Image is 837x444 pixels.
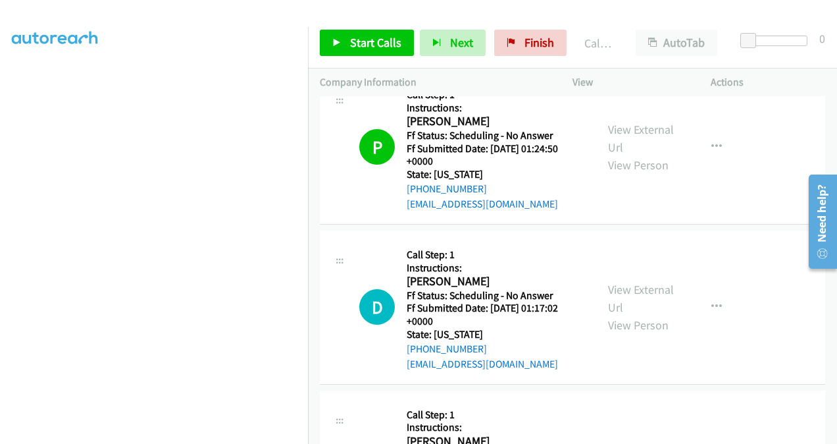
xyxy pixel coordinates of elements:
[799,169,837,274] iframe: Resource Center
[407,262,584,275] h5: Instructions:
[359,289,395,325] div: The call is yet to be attempted
[320,30,414,56] a: Start Calls
[407,129,584,142] h5: Ff Status: Scheduling - No Answer
[819,30,825,47] div: 0
[359,129,395,165] h1: P
[747,36,807,46] div: Delay between calls (in seconds)
[608,282,674,315] a: View External Url
[494,30,567,56] a: Finish
[407,343,487,355] a: [PHONE_NUMBER]
[407,328,584,341] h5: State: [US_STATE]
[584,34,612,52] p: Call Completed
[524,35,554,50] span: Finish
[572,74,687,90] p: View
[407,302,584,327] h5: Ff Submitted Date: [DATE] 01:17:02 +0000
[407,114,580,129] h2: [PERSON_NAME]
[407,408,584,422] h5: Call Step: 1
[350,35,401,50] span: Start Calls
[407,274,580,289] h2: [PERSON_NAME]
[407,248,584,262] h5: Call Step: 1
[359,289,395,325] h1: D
[420,30,486,56] button: Next
[608,122,674,155] a: View External Url
[407,101,584,115] h5: Instructions:
[450,35,473,50] span: Next
[407,289,584,302] h5: Ff Status: Scheduling - No Answer
[608,157,669,173] a: View Person
[407,198,558,210] a: [EMAIL_ADDRESS][DOMAIN_NAME]
[407,358,558,370] a: [EMAIL_ADDRESS][DOMAIN_NAME]
[636,30,717,56] button: AutoTab
[608,318,669,333] a: View Person
[711,74,825,90] p: Actions
[320,74,549,90] p: Company Information
[407,421,584,434] h5: Instructions:
[407,168,584,181] h5: State: [US_STATE]
[407,182,487,195] a: [PHONE_NUMBER]
[407,142,584,168] h5: Ff Submitted Date: [DATE] 01:24:50 +0000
